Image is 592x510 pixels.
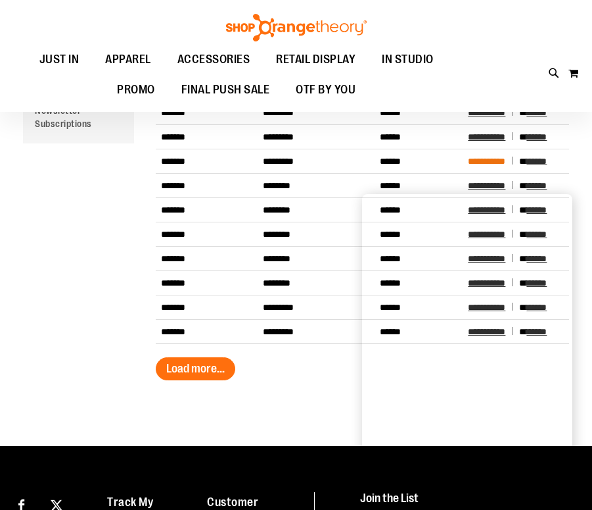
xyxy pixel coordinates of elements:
[39,45,80,74] span: JUST IN
[283,75,369,105] a: OTF BY YOU
[105,45,151,74] span: APPAREL
[369,45,447,75] a: IN STUDIO
[263,45,369,75] a: RETAIL DISPLAY
[117,75,155,105] span: PROMO
[23,101,134,134] a: Newsletter Subscriptions
[224,14,369,41] img: Shop Orangetheory
[296,75,355,105] span: OTF BY YOU
[26,45,93,75] a: JUST IN
[276,45,355,74] span: RETAIL DISPLAY
[156,357,235,380] button: Load more...
[362,194,572,510] iframe: Chat Window
[92,45,164,75] a: APPAREL
[164,45,263,75] a: ACCESSORIES
[104,75,168,105] a: PROMO
[177,45,250,74] span: ACCESSORIES
[181,75,270,105] span: FINAL PUSH SALE
[168,75,283,105] a: FINAL PUSH SALE
[166,362,225,375] span: Load more...
[382,45,434,74] span: IN STUDIO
